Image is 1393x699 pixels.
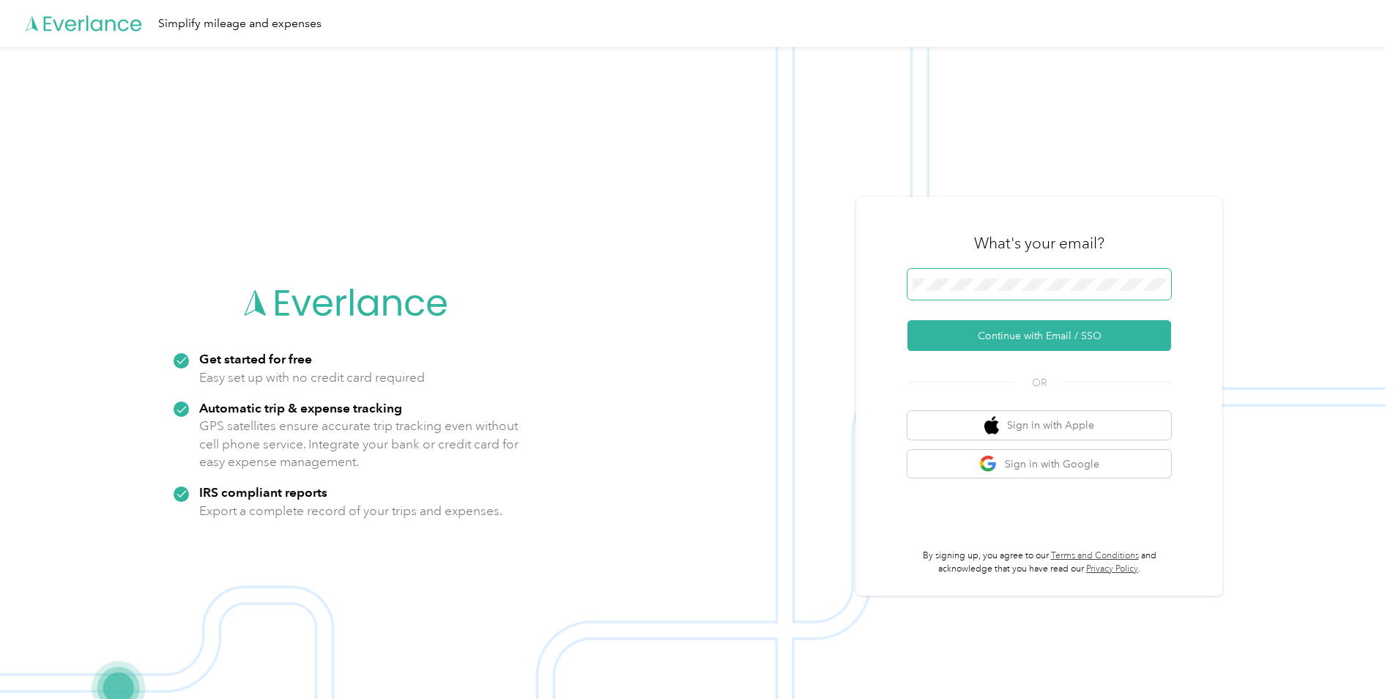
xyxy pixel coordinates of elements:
a: Privacy Policy [1086,563,1138,574]
p: Export a complete record of your trips and expenses. [199,502,502,520]
button: google logoSign in with Google [907,450,1171,478]
strong: Get started for free [199,351,312,366]
div: Simplify mileage and expenses [158,15,322,33]
p: By signing up, you agree to our and acknowledge that you have read our . [907,550,1171,575]
span: OR [1014,375,1065,391]
strong: Automatic trip & expense tracking [199,400,402,415]
a: Terms and Conditions [1051,550,1139,561]
img: apple logo [984,416,999,434]
img: google logo [979,455,998,473]
strong: IRS compliant reports [199,484,327,500]
h3: What's your email? [974,233,1104,254]
p: GPS satellites ensure accurate trip tracking even without cell phone service. Integrate your bank... [199,417,519,471]
p: Easy set up with no credit card required [199,369,425,387]
button: Continue with Email / SSO [907,320,1171,351]
button: apple logoSign in with Apple [907,411,1171,440]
